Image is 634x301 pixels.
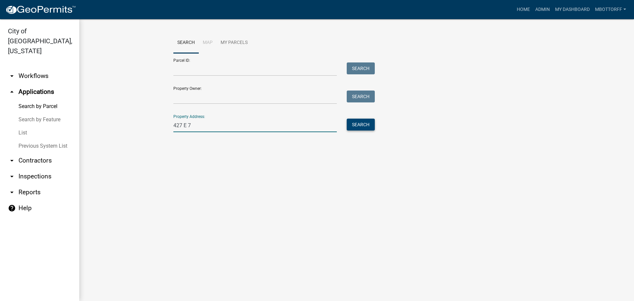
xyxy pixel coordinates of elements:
i: arrow_drop_down [8,157,16,165]
a: My Dashboard [552,3,592,16]
button: Search [347,62,375,74]
i: arrow_drop_up [8,88,16,96]
i: arrow_drop_down [8,188,16,196]
i: help [8,204,16,212]
a: Mbottorff [592,3,629,16]
i: arrow_drop_down [8,172,16,180]
a: Search [173,32,199,54]
a: Home [514,3,533,16]
button: Search [347,91,375,102]
a: My Parcels [217,32,252,54]
i: arrow_drop_down [8,72,16,80]
button: Search [347,119,375,131]
a: Admin [533,3,552,16]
